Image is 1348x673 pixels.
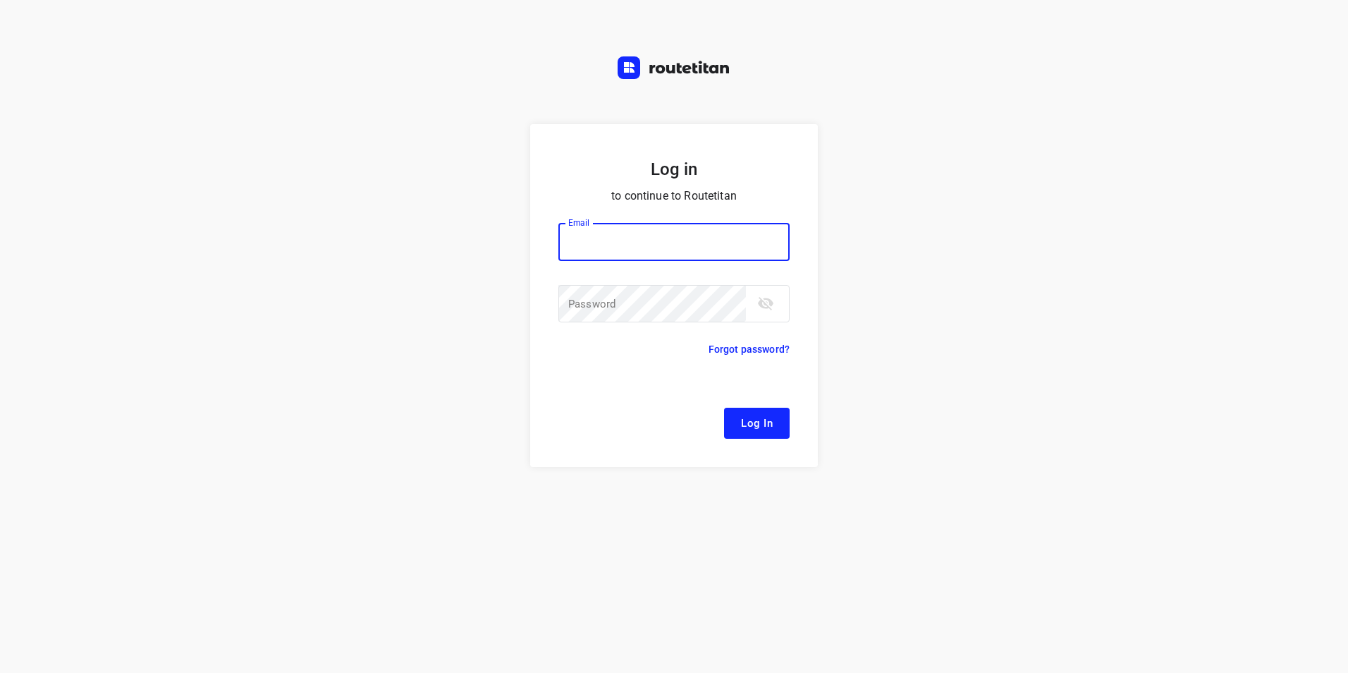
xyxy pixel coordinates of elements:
span: Log In [741,414,773,432]
h5: Log in [558,158,790,181]
img: Routetitan [618,56,730,79]
button: toggle password visibility [752,289,780,317]
p: to continue to Routetitan [558,186,790,206]
p: Forgot password? [709,341,790,358]
button: Log In [724,408,790,439]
